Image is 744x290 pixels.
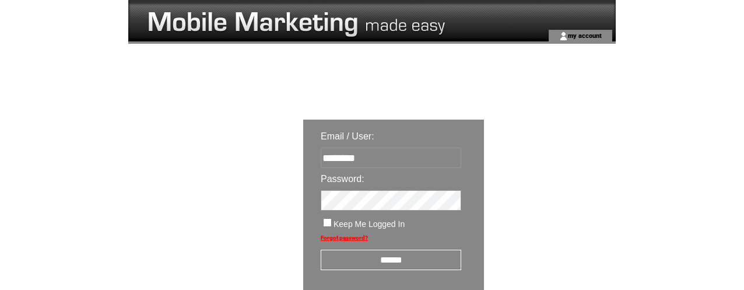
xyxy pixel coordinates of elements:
a: my account [568,32,602,39]
span: Keep Me Logged In [334,219,405,229]
span: Email / User: [321,131,374,141]
img: account_icon.gif [559,32,568,41]
a: Forgot password? [321,235,368,241]
span: Password: [321,174,364,184]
